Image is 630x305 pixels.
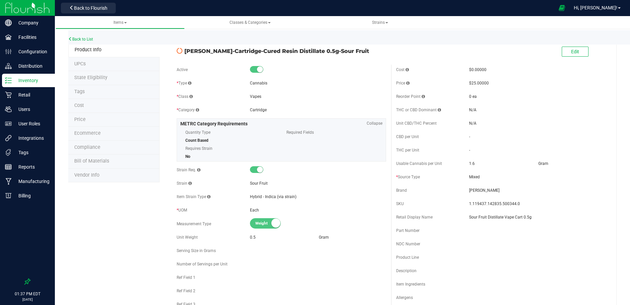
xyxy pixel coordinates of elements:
[250,81,267,85] span: Cannabis
[5,192,12,199] inline-svg: Billing
[469,81,489,85] span: $25.00000
[372,20,388,25] span: Strains
[12,91,52,99] p: Retail
[250,208,259,212] span: Each
[396,94,425,99] span: Reorder Point
[469,134,470,139] span: -
[469,121,476,126] span: N/A
[571,49,579,54] span: Edit
[3,291,52,297] p: 01:37 PM EDT
[177,222,211,226] span: Measurement Type
[177,235,198,240] span: Unit Weight
[74,158,109,164] span: Bill of Materials
[250,235,256,240] span: 0.5
[61,3,116,13] button: Back to Flourish
[184,47,386,55] span: [PERSON_NAME]-Cartridge-Cured Resin Distillate 0.5g-Sour Fruit
[396,255,419,260] span: Product Line
[12,148,52,157] p: Tags
[574,5,617,10] span: Hi, [PERSON_NAME]!
[12,134,52,142] p: Integrations
[469,94,477,99] span: 0 ea
[5,91,12,98] inline-svg: Retail
[5,149,12,156] inline-svg: Tags
[396,242,420,246] span: NDC Number
[5,164,12,170] inline-svg: Reports
[396,108,441,112] span: THC or CBD Dominant
[177,208,187,212] span: UOM
[5,77,12,84] inline-svg: Inventory
[469,148,470,152] span: -
[185,138,208,143] span: Count Based
[177,275,195,280] span: Ref Field 1
[74,61,86,67] span: Tag
[177,289,195,293] span: Ref Field 2
[396,148,419,152] span: THC per Unit
[177,194,210,199] span: Item Strain Type
[286,127,377,137] span: Required Fields
[250,194,296,199] span: Hybrid - Indica (via strain)
[396,295,413,300] span: Allergens
[396,215,433,220] span: Retail Display Name
[7,251,27,271] iframe: Resource center
[12,48,52,56] p: Configuration
[12,120,52,128] p: User Roles
[68,37,93,42] a: Back to List
[12,163,52,171] p: Reports
[250,94,261,99] span: Vapes
[469,214,605,220] span: Sour Fruit Distillate Vape Cart 0.5g
[74,130,101,136] span: Ecommerce
[5,63,12,69] inline-svg: Distribution
[12,192,52,200] p: Billing
[12,76,52,84] p: Inventory
[74,144,100,150] span: Compliance
[367,120,382,126] span: Collapse
[5,19,12,26] inline-svg: Company
[24,278,31,285] label: Pin the sidebar to full width on large screens
[396,188,407,193] span: Brand
[250,108,267,112] span: Cartridge
[180,121,248,126] span: METRC Category Requirements
[396,81,410,85] span: Price
[396,134,419,139] span: CBD per Unit
[177,181,192,186] span: Strain
[319,235,329,240] span: Gram
[396,175,420,179] span: Source Type
[177,81,191,85] span: Type
[250,181,268,186] span: Sour Fruit
[5,135,12,141] inline-svg: Integrations
[74,103,84,108] span: Cost
[113,20,127,25] span: Items
[255,219,285,228] span: Weight
[12,62,52,70] p: Distribution
[396,67,409,72] span: Cost
[230,20,271,25] span: Classes & Categories
[396,228,420,233] span: Part Number
[12,33,52,41] p: Facilities
[12,177,52,185] p: Manufacturing
[396,282,425,287] span: Item Ingredients
[177,67,188,72] span: Active
[469,161,475,166] span: 1.6
[75,47,101,53] span: Product Info
[469,67,486,72] span: $0.00000
[396,268,417,273] span: Description
[396,201,404,206] span: SKU
[74,117,86,122] span: Price
[177,94,193,99] span: Class
[74,75,107,80] span: Tag
[5,106,12,113] inline-svg: Users
[396,121,437,126] span: Unit CBD/THC Percent
[177,168,200,172] span: Strain Req.
[538,161,548,166] span: Gram
[74,172,99,178] span: Vendor Info
[554,1,569,14] span: Open Ecommerce Menu
[469,174,605,180] span: Mixed
[3,297,52,302] p: [DATE]
[177,108,199,112] span: Category
[12,105,52,113] p: Users
[74,89,85,95] span: Tag
[177,248,216,253] span: Serving Size in Grams
[177,262,228,266] span: Number of Servings per Unit
[469,201,605,207] span: 1.119437.142835.500344.0
[5,34,12,41] inline-svg: Facilities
